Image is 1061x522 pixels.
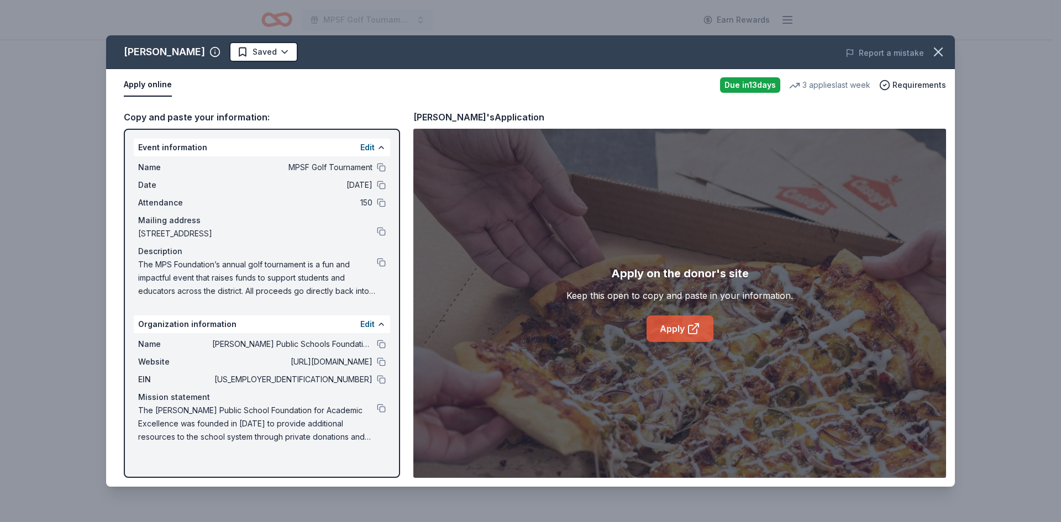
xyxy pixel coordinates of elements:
[138,196,212,209] span: Attendance
[360,318,375,331] button: Edit
[212,355,372,368] span: [URL][DOMAIN_NAME]
[138,161,212,174] span: Name
[212,196,372,209] span: 150
[138,404,377,444] span: The [PERSON_NAME] Public School Foundation for Academic Excellence was founded in [DATE] to provi...
[124,43,205,61] div: [PERSON_NAME]
[212,178,372,192] span: [DATE]
[789,78,870,92] div: 3 applies last week
[138,355,212,368] span: Website
[360,141,375,154] button: Edit
[229,42,298,62] button: Saved
[138,391,386,404] div: Mission statement
[253,45,277,59] span: Saved
[138,338,212,351] span: Name
[647,315,713,342] a: Apply
[138,373,212,386] span: EIN
[138,227,377,240] span: [STREET_ADDRESS]
[124,110,400,124] div: Copy and paste your information:
[212,373,372,386] span: [US_EMPLOYER_IDENTIFICATION_NUMBER]
[720,77,780,93] div: Due in 13 days
[134,315,390,333] div: Organization information
[138,178,212,192] span: Date
[212,161,372,174] span: MPSF Golf Tournament
[138,214,386,227] div: Mailing address
[879,78,946,92] button: Requirements
[845,46,924,60] button: Report a mistake
[611,265,749,282] div: Apply on the donor's site
[413,110,544,124] div: [PERSON_NAME]'s Application
[138,245,386,258] div: Description
[124,73,172,97] button: Apply online
[138,258,377,298] span: The MPS Foundation’s annual golf tournament is a fun and impactful event that raises funds to sup...
[892,78,946,92] span: Requirements
[566,289,793,302] div: Keep this open to copy and paste in your information.
[212,338,372,351] span: [PERSON_NAME] Public Schools Foundation
[134,139,390,156] div: Event information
